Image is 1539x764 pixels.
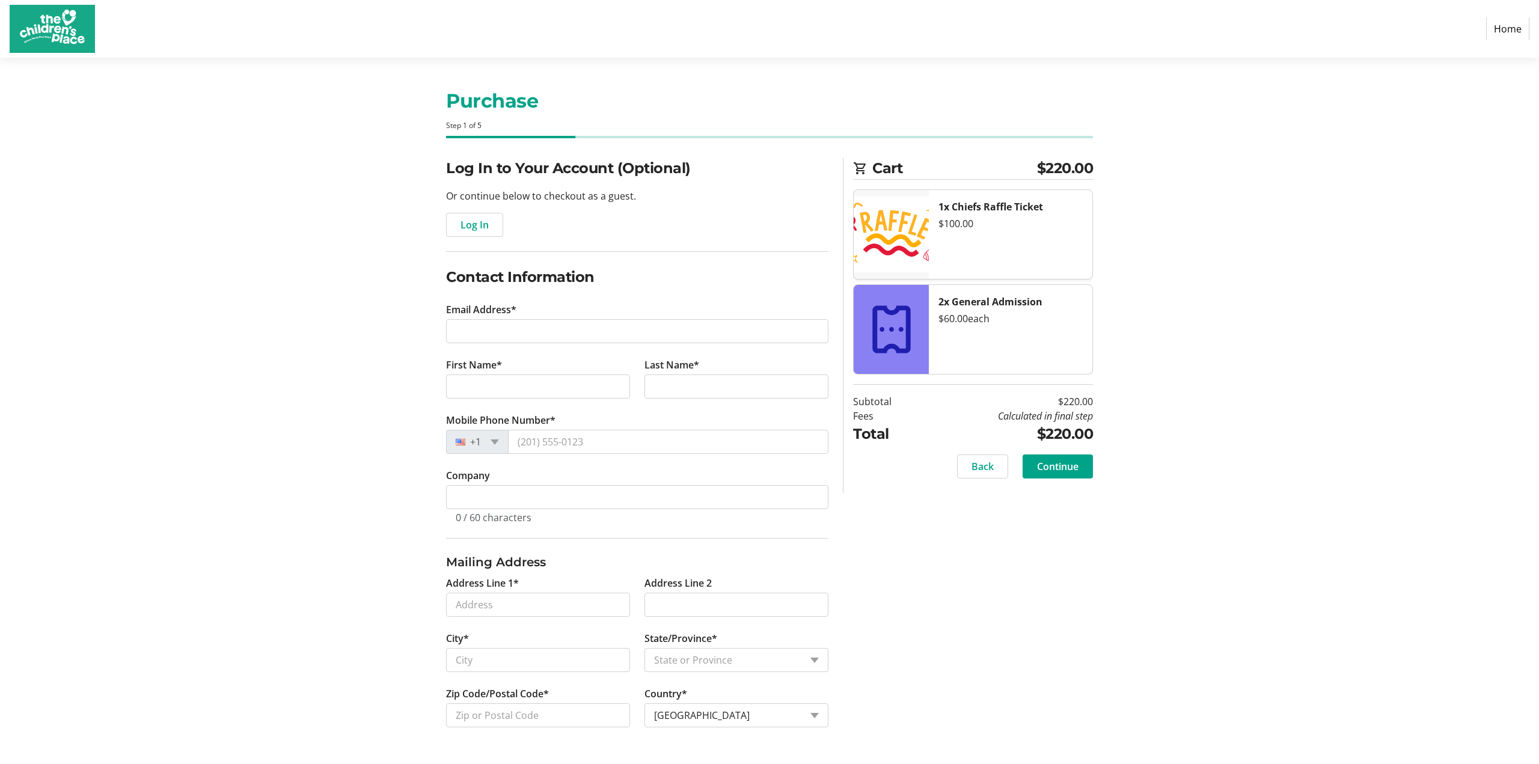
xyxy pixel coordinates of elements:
td: Total [853,423,922,445]
tr-character-limit: 0 / 60 characters [456,511,531,524]
label: Address Line 2 [644,576,712,590]
label: Email Address* [446,302,516,317]
h2: Log In to Your Account (Optional) [446,157,828,179]
label: Zip Code/Postal Code* [446,686,549,701]
strong: 2x General Admission [938,295,1042,308]
label: First Name* [446,358,502,372]
td: $220.00 [922,394,1093,409]
button: Back [957,454,1008,478]
td: Fees [853,409,922,423]
button: Log In [446,213,503,237]
label: Address Line 1* [446,576,519,590]
label: Mobile Phone Number* [446,413,555,427]
strong: 1x Chiefs Raffle Ticket [938,200,1043,213]
div: $100.00 [938,216,1083,231]
div: Step 1 of 5 [446,120,1093,131]
span: Continue [1037,459,1079,474]
a: Home [1486,17,1529,40]
img: The Children's Place's Logo [10,5,95,53]
span: $220.00 [1037,157,1094,179]
label: Company [446,468,490,483]
label: Last Name* [644,358,699,372]
h1: Purchase [446,87,1093,115]
label: State/Province* [644,631,717,646]
td: Subtotal [853,394,922,409]
button: Continue [1023,454,1093,478]
span: Back [971,459,994,474]
input: (201) 555-0123 [508,430,828,454]
input: City [446,648,630,672]
label: City* [446,631,469,646]
img: Chiefs Raffle Ticket [854,190,929,279]
div: $60.00 each [938,311,1083,326]
p: Or continue below to checkout as a guest. [446,189,828,203]
td: $220.00 [922,423,1093,445]
span: Cart [872,157,1037,179]
h2: Contact Information [446,266,828,288]
td: Calculated in final step [922,409,1093,423]
span: Log In [460,218,489,232]
input: Zip or Postal Code [446,703,630,727]
h3: Mailing Address [446,553,828,571]
label: Country* [644,686,687,701]
input: Address [446,593,630,617]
